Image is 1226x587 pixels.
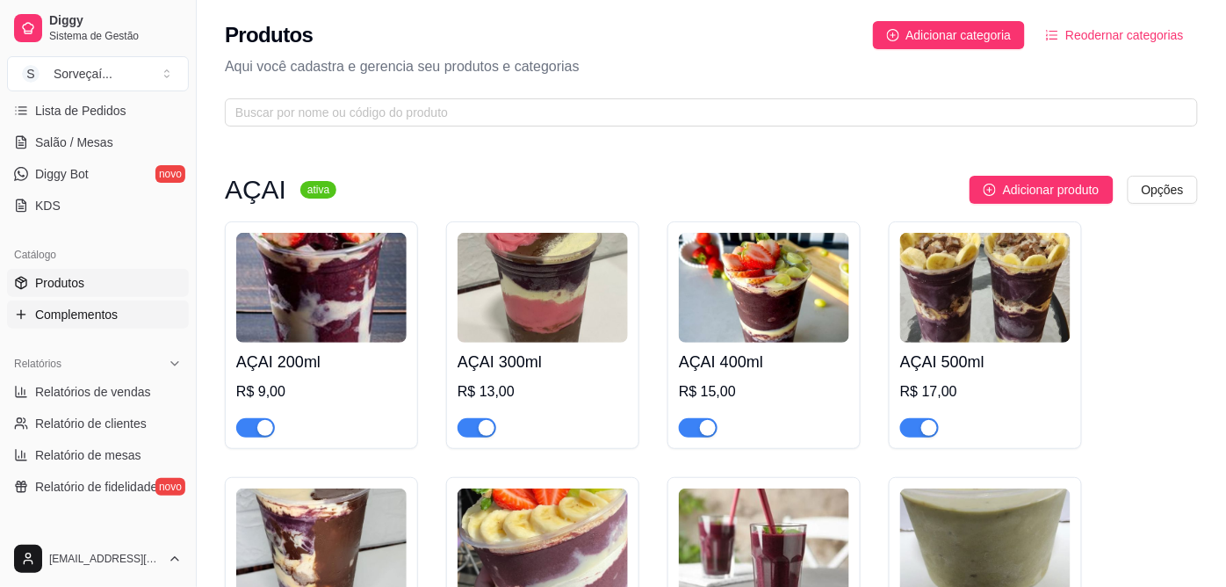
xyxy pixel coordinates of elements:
[1032,21,1198,49] button: Reodernar categorias
[679,233,849,343] img: product-image
[225,21,314,49] h2: Produtos
[679,350,849,374] h4: AÇAI 400ml
[35,197,61,214] span: KDS
[49,29,182,43] span: Sistema de Gestão
[1065,25,1184,45] span: Reodernar categorias
[35,446,141,464] span: Relatório de mesas
[970,176,1114,204] button: Adicionar produto
[7,269,189,297] a: Produtos
[873,21,1026,49] button: Adicionar categoria
[35,415,147,432] span: Relatório de clientes
[35,478,157,496] span: Relatório de fidelidade
[1142,180,1184,199] span: Opções
[7,128,189,156] a: Salão / Mesas
[984,184,996,196] span: plus-circle
[679,381,849,402] div: R$ 15,00
[900,381,1071,402] div: R$ 17,00
[7,378,189,406] a: Relatórios de vendas
[7,160,189,188] a: Diggy Botnovo
[236,381,407,402] div: R$ 9,00
[300,181,336,199] sup: ativa
[22,65,40,83] span: S
[225,179,286,200] h3: AÇAI
[7,301,189,329] a: Complementos
[35,134,113,151] span: Salão / Mesas
[35,274,84,292] span: Produtos
[7,441,189,469] a: Relatório de mesas
[1003,180,1100,199] span: Adicionar produto
[1046,29,1058,41] span: ordered-list
[7,538,189,580] button: [EMAIL_ADDRESS][DOMAIN_NAME]
[906,25,1012,45] span: Adicionar categoria
[35,383,151,401] span: Relatórios de vendas
[235,103,1173,122] input: Buscar por nome ou código do produto
[7,522,189,550] div: Gerenciar
[7,473,189,501] a: Relatório de fidelidadenovo
[49,13,182,29] span: Diggy
[1128,176,1198,204] button: Opções
[458,350,628,374] h4: AÇAI 300ml
[900,350,1071,374] h4: AÇAI 500ml
[225,56,1198,77] p: Aqui você cadastra e gerencia seu produtos e categorias
[7,192,189,220] a: KDS
[7,409,189,438] a: Relatório de clientes
[49,552,161,566] span: [EMAIL_ADDRESS][DOMAIN_NAME]
[7,7,189,49] a: DiggySistema de Gestão
[7,56,189,91] button: Select a team
[7,97,189,125] a: Lista de Pedidos
[458,233,628,343] img: product-image
[236,350,407,374] h4: AÇAI 200ml
[458,381,628,402] div: R$ 13,00
[14,357,61,371] span: Relatórios
[236,233,407,343] img: product-image
[900,233,1071,343] img: product-image
[35,306,118,323] span: Complementos
[54,65,112,83] div: Sorveçaí ...
[887,29,899,41] span: plus-circle
[7,241,189,269] div: Catálogo
[35,102,126,120] span: Lista de Pedidos
[35,165,89,183] span: Diggy Bot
